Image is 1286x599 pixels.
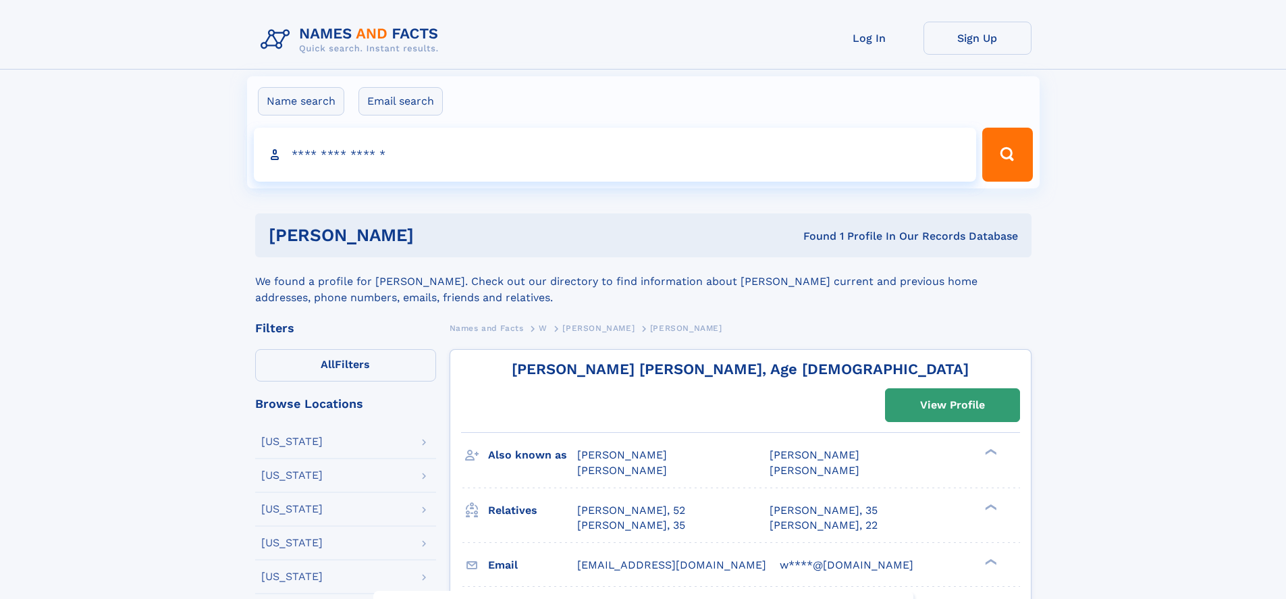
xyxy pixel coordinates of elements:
[255,257,1032,306] div: We found a profile for [PERSON_NAME]. Check out our directory to find information about [PERSON_N...
[539,323,547,333] span: W
[562,323,635,333] span: [PERSON_NAME]
[450,319,524,336] a: Names and Facts
[488,554,577,577] h3: Email
[255,349,436,382] label: Filters
[258,87,344,115] label: Name search
[920,390,985,421] div: View Profile
[562,319,635,336] a: [PERSON_NAME]
[886,389,1019,421] a: View Profile
[577,558,766,571] span: [EMAIL_ADDRESS][DOMAIN_NAME]
[923,22,1032,55] a: Sign Up
[982,557,998,566] div: ❯
[770,518,878,533] a: [PERSON_NAME], 22
[255,22,450,58] img: Logo Names and Facts
[770,464,859,477] span: [PERSON_NAME]
[358,87,443,115] label: Email search
[254,128,977,182] input: search input
[650,323,722,333] span: [PERSON_NAME]
[577,503,685,518] a: [PERSON_NAME], 52
[982,128,1032,182] button: Search Button
[255,398,436,410] div: Browse Locations
[539,319,547,336] a: W
[261,470,323,481] div: [US_STATE]
[577,518,685,533] a: [PERSON_NAME], 35
[577,464,667,477] span: [PERSON_NAME]
[815,22,923,55] a: Log In
[770,503,878,518] a: [PERSON_NAME], 35
[255,322,436,334] div: Filters
[608,229,1018,244] div: Found 1 Profile In Our Records Database
[982,502,998,511] div: ❯
[261,436,323,447] div: [US_STATE]
[261,504,323,515] div: [US_STATE]
[982,448,998,457] div: ❯
[261,538,323,548] div: [US_STATE]
[261,571,323,582] div: [US_STATE]
[488,499,577,522] h3: Relatives
[512,361,969,377] a: [PERSON_NAME] [PERSON_NAME], Age [DEMOGRAPHIC_DATA]
[269,227,609,244] h1: [PERSON_NAME]
[321,358,335,371] span: All
[770,448,859,461] span: [PERSON_NAME]
[488,444,577,467] h3: Also known as
[577,448,667,461] span: [PERSON_NAME]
